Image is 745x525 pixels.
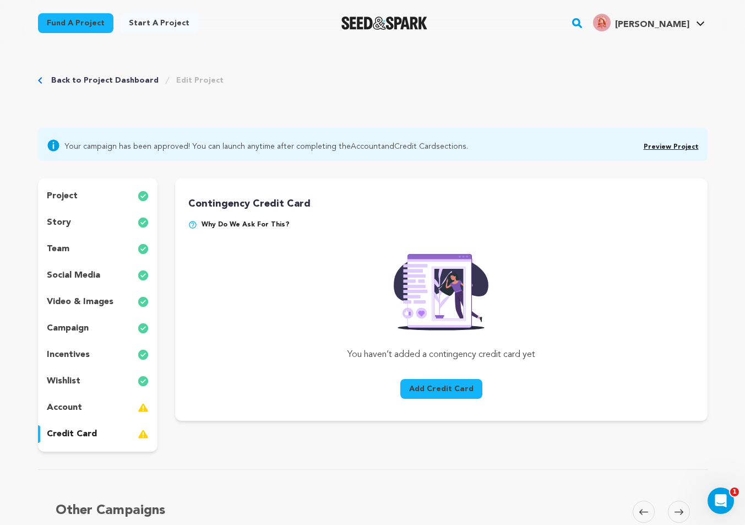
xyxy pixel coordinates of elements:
img: check-circle-full.svg [138,348,149,361]
p: credit card [47,427,97,441]
img: warning-full.svg [138,401,149,414]
img: check-circle-full.svg [138,242,149,256]
img: Seed&Spark Rafiki Image [385,247,497,331]
img: 0655cc4c8eef5284.jpg [593,14,611,31]
h2: Contingency Credit Card [188,196,694,212]
a: Credit Card [394,143,436,150]
img: check-circle-full.svg [138,216,149,229]
p: social media [47,269,100,282]
span: Why do we ask for this? [202,220,290,229]
button: video & images [38,293,158,311]
button: wishlist [38,372,158,390]
button: social media [38,267,158,284]
button: account [38,399,158,416]
p: project [47,190,78,203]
a: Account [351,143,381,150]
span: Your campaign has been approved! You can launch anytime after completing the and sections. [64,139,468,152]
a: Back to Project Dashboard [51,75,159,86]
a: Seed&Spark Homepage [341,17,428,30]
button: team [38,240,158,258]
span: 1 [730,488,739,496]
a: Fund a project [38,13,113,33]
img: warning-full.svg [138,427,149,441]
img: check-circle-full.svg [138,375,149,388]
p: video & images [47,295,113,308]
p: story [47,216,71,229]
button: incentives [38,346,158,364]
img: check-circle-full.svg [138,322,149,335]
button: project [38,187,158,205]
img: Seed&Spark Logo Dark Mode [341,17,428,30]
button: credit card [38,425,158,443]
div: Jaclyn B.'s Profile [593,14,689,31]
p: wishlist [47,375,80,388]
a: Start a project [120,13,198,33]
img: check-circle-full.svg [138,190,149,203]
iframe: Intercom live chat [708,488,734,514]
p: account [47,401,82,414]
p: You haven’t added a contingency credit card yet [315,348,568,361]
p: campaign [47,322,89,335]
p: team [47,242,69,256]
a: Edit Project [176,75,224,86]
button: Add Credit Card [400,379,482,399]
a: Preview Project [644,144,699,150]
img: check-circle-full.svg [138,295,149,308]
p: incentives [47,348,90,361]
a: Jaclyn B.'s Profile [591,12,707,31]
button: story [38,214,158,231]
h5: Other Campaigns [56,501,165,521]
span: [PERSON_NAME] [615,20,689,29]
img: check-circle-full.svg [138,269,149,282]
div: Breadcrumb [38,75,224,86]
img: help-circle.svg [188,220,197,229]
span: Jaclyn B.'s Profile [591,12,707,35]
button: campaign [38,320,158,337]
